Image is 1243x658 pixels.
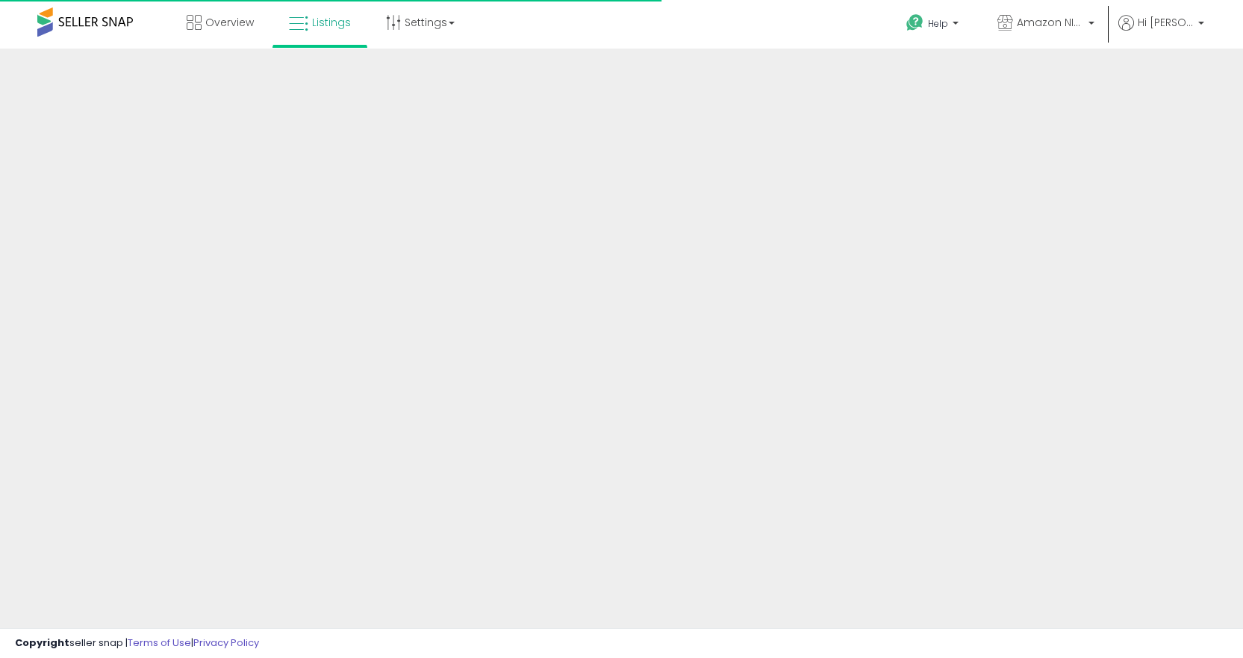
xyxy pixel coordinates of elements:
a: Help [894,2,973,49]
span: Listings [312,15,351,30]
i: Get Help [906,13,924,32]
span: Amazon NINJA [1017,15,1084,30]
a: Hi [PERSON_NAME] [1118,15,1204,49]
span: Hi [PERSON_NAME] [1138,15,1194,30]
div: seller snap | | [15,636,259,651]
span: Overview [205,15,254,30]
strong: Copyright [15,636,69,650]
a: Terms of Use [128,636,191,650]
span: Help [928,17,948,30]
a: Privacy Policy [193,636,259,650]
